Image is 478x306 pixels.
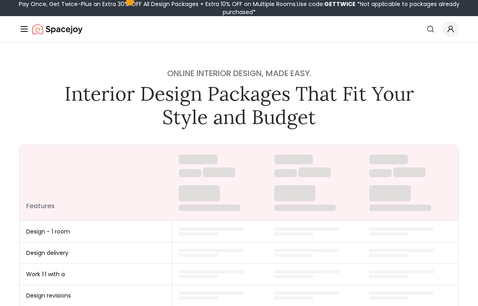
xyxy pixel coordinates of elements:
td: Design - 1 room [20,221,172,242]
img: Spacejoy Logo [32,21,83,37]
nav: Global [19,16,459,42]
h4: Online interior design, made easy. [59,68,420,79]
td: Work 1:1 with a [20,264,172,285]
td: Design delivery [20,242,172,264]
th: Features [20,145,172,221]
a: Spacejoy [32,21,83,37]
h1: Interior Design Packages That Fit Your Style and Budget [59,82,420,128]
